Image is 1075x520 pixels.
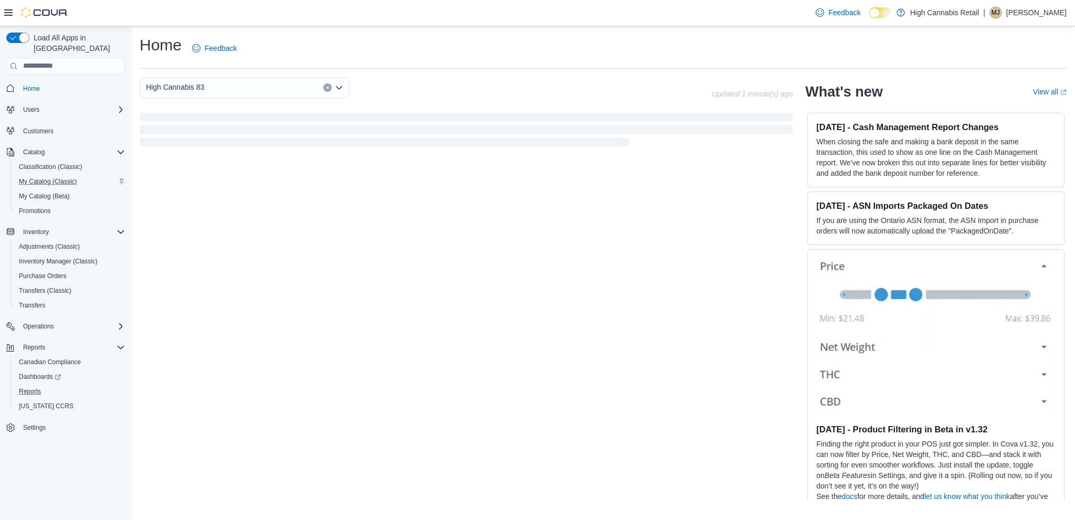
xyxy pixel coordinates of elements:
span: Feedback [828,7,860,18]
a: My Catalog (Classic) [15,175,81,188]
p: High Cannabis Retail [910,6,979,19]
span: Load All Apps in [GEOGRAPHIC_DATA] [29,33,125,54]
h3: [DATE] - ASN Imports Packaged On Dates [816,200,1056,211]
span: [US_STATE] CCRS [19,402,73,410]
p: | [983,6,985,19]
span: Users [23,105,39,114]
span: Home [23,84,40,93]
button: Reports [10,384,129,399]
span: Transfers [19,301,45,310]
a: Dashboards [15,370,65,383]
a: let us know what you think [924,492,1010,501]
a: Customers [19,125,58,137]
button: Inventory Manager (Classic) [10,254,129,269]
span: MJ [992,6,1000,19]
button: Promotions [10,204,129,218]
a: Inventory Manager (Classic) [15,255,102,268]
button: Clear input [323,83,332,92]
span: Users [19,103,125,116]
button: Home [2,81,129,96]
a: Settings [19,421,50,434]
span: Classification (Classic) [19,163,82,171]
span: My Catalog (Beta) [15,190,125,203]
a: docs [842,492,858,501]
button: Inventory [2,225,129,239]
button: Reports [2,340,129,355]
span: High Cannabis 83 [146,81,204,93]
button: Catalog [2,145,129,160]
h3: [DATE] - Product Filtering in Beta in v1.32 [816,424,1056,434]
button: Open list of options [335,83,343,92]
a: Purchase Orders [15,270,71,282]
a: Feedback [811,2,865,23]
h3: [DATE] - Cash Management Report Changes [816,122,1056,132]
span: Dashboards [15,370,125,383]
span: Canadian Compliance [15,356,125,368]
span: My Catalog (Classic) [19,177,77,186]
span: Catalog [19,146,125,158]
span: Inventory Manager (Classic) [15,255,125,268]
button: Transfers (Classic) [10,283,129,298]
a: Feedback [188,38,241,59]
button: My Catalog (Beta) [10,189,129,204]
button: Users [2,102,129,117]
a: View allExternal link [1033,88,1067,96]
span: Canadian Compliance [19,358,81,366]
button: [US_STATE] CCRS [10,399,129,413]
p: [PERSON_NAME] [1006,6,1067,19]
a: Transfers (Classic) [15,284,76,297]
a: Adjustments (Classic) [15,240,84,253]
span: Dashboards [19,373,61,381]
span: Reports [19,341,125,354]
h2: What's new [805,83,882,100]
span: Inventory [23,228,49,236]
span: Inventory [19,226,125,238]
span: Reports [23,343,45,352]
span: Settings [23,423,46,432]
a: Classification (Classic) [15,161,87,173]
button: Users [19,103,44,116]
button: Adjustments (Classic) [10,239,129,254]
span: Inventory Manager (Classic) [19,257,98,266]
span: Settings [19,421,125,434]
a: My Catalog (Beta) [15,190,74,203]
span: Home [19,82,125,95]
a: Home [19,82,44,95]
button: Inventory [19,226,53,238]
button: Reports [19,341,49,354]
span: Feedback [205,43,237,54]
div: Madison Johnson [989,6,1002,19]
p: When closing the safe and making a bank deposit in the same transaction, this used to show as one... [816,136,1056,178]
span: Purchase Orders [19,272,67,280]
span: Promotions [15,205,125,217]
a: [US_STATE] CCRS [15,400,78,412]
span: Reports [19,387,41,396]
span: Adjustments (Classic) [19,242,80,251]
span: Reports [15,385,125,398]
p: See the for more details, and after you’ve given it a try. [816,491,1056,512]
button: Catalog [19,146,49,158]
span: Washington CCRS [15,400,125,412]
span: Customers [23,127,54,135]
span: My Catalog (Beta) [19,192,70,200]
button: Operations [19,320,58,333]
em: Beta Features [825,471,871,480]
span: Customers [19,124,125,137]
input: Dark Mode [869,7,891,18]
span: Transfers (Classic) [19,286,71,295]
span: Operations [19,320,125,333]
span: My Catalog (Classic) [15,175,125,188]
button: Operations [2,319,129,334]
span: Transfers (Classic) [15,284,125,297]
p: Updated 1 minute(s) ago [712,90,793,98]
span: Transfers [15,299,125,312]
span: Catalog [23,148,45,156]
button: Settings [2,420,129,435]
button: Customers [2,123,129,139]
svg: External link [1060,89,1067,95]
span: Loading [140,115,793,148]
span: Operations [23,322,54,331]
span: Classification (Classic) [15,161,125,173]
h1: Home [140,35,182,56]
